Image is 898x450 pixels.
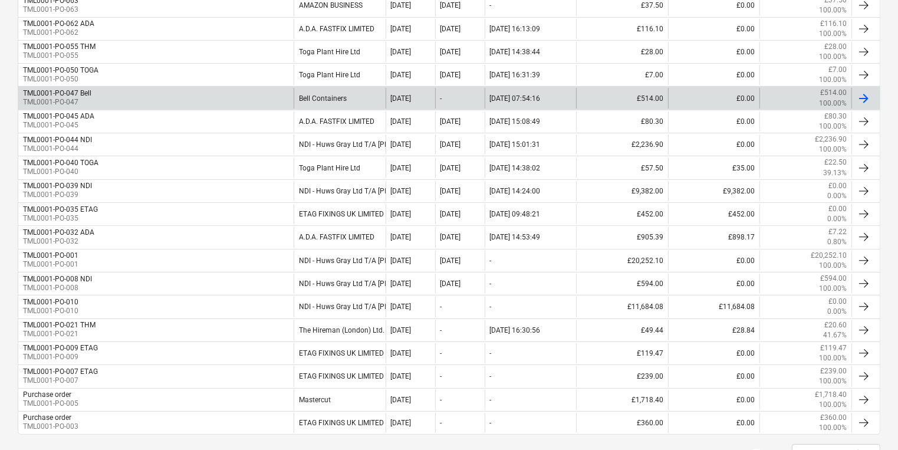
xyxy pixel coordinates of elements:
[391,25,412,33] div: [DATE]
[391,280,412,288] div: [DATE]
[440,1,461,9] div: [DATE]
[23,399,78,409] p: TML0001-PO-005
[391,187,412,195] div: [DATE]
[294,181,386,201] div: NDI - Huws Gray Ltd T/A [PERSON_NAME]
[294,366,386,386] div: ETAG FIXINGS UK LIMITED
[668,111,760,132] div: £0.00
[23,298,78,306] div: TML0001-PO-010
[576,181,668,201] div: £9,382.00
[23,422,78,432] p: TML0001-PO-003
[820,274,847,284] p: £594.00
[828,297,847,307] p: £0.00
[23,144,92,154] p: TML0001-PO-044
[440,419,442,427] div: -
[576,227,668,247] div: £905.39
[391,372,412,380] div: [DATE]
[294,320,386,340] div: The Hireman (London) Ltd.
[440,372,442,380] div: -
[815,390,847,400] p: £1,718.40
[819,144,847,155] p: 100.00%
[668,251,760,271] div: £0.00
[820,366,847,376] p: £239.00
[294,111,386,132] div: A.D.A. FASTFIX LIMITED
[490,419,492,427] div: -
[576,390,668,410] div: £1,718.40
[576,19,668,39] div: £116.10
[391,326,412,334] div: [DATE]
[576,111,668,132] div: £80.30
[824,320,847,330] p: £20.60
[490,233,541,241] div: [DATE] 14:53:49
[576,274,668,294] div: £594.00
[440,187,461,195] div: [DATE]
[576,42,668,62] div: £28.00
[23,112,94,120] div: TML0001-PO-045 ADA
[490,117,541,126] div: [DATE] 15:08:49
[490,210,541,218] div: [DATE] 09:48:21
[823,168,847,178] p: 39.13%
[490,71,541,79] div: [DATE] 16:31:39
[828,227,847,237] p: £7.22
[391,94,412,103] div: [DATE]
[23,376,98,386] p: TML0001-PO-007
[819,261,847,271] p: 100.00%
[23,5,78,15] p: TML0001-PO-063
[294,227,386,247] div: A.D.A. FASTFIX LIMITED
[576,65,668,85] div: £7.00
[440,303,442,311] div: -
[839,393,898,450] div: Chat Widget
[23,367,98,376] div: TML0001-PO-007 ETAG
[668,297,760,317] div: £11,684.08
[440,117,461,126] div: [DATE]
[668,343,760,363] div: £0.00
[23,213,98,224] p: TML0001-PO-035
[576,157,668,178] div: £57.50
[23,237,94,247] p: TML0001-PO-032
[391,71,412,79] div: [DATE]
[668,157,760,178] div: £35.00
[391,140,412,149] div: [DATE]
[23,97,91,107] p: TML0001-PO-047
[23,159,98,167] div: TML0001-PO-040 TOGA
[490,257,492,265] div: -
[294,19,386,39] div: A.D.A. FASTFIX LIMITED
[391,396,412,404] div: [DATE]
[294,88,386,108] div: Bell Containers
[819,5,847,15] p: 100.00%
[668,19,760,39] div: £0.00
[576,366,668,386] div: £239.00
[23,167,98,177] p: TML0001-PO-040
[820,413,847,423] p: £360.00
[490,349,492,357] div: -
[490,94,541,103] div: [DATE] 07:54:16
[576,251,668,271] div: £20,252.10
[23,51,96,61] p: TML0001-PO-055
[819,75,847,85] p: 100.00%
[819,29,847,39] p: 100.00%
[23,390,71,399] div: Purchase order
[23,42,96,51] div: TML0001-PO-055 THM
[440,210,461,218] div: [DATE]
[391,1,412,9] div: [DATE]
[23,89,91,97] div: TML0001-PO-047 Bell
[391,164,412,172] div: [DATE]
[576,134,668,155] div: £2,236.90
[827,237,847,247] p: 0.80%
[23,66,98,74] div: TML0001-PO-050 TOGA
[391,233,412,241] div: [DATE]
[23,182,92,190] div: TML0001-PO-039 NDI
[819,98,847,109] p: 100.00%
[23,413,71,422] div: Purchase order
[294,343,386,363] div: ETAG FIXINGS UK LIMITED
[827,307,847,317] p: 0.00%
[827,191,847,201] p: 0.00%
[391,210,412,218] div: [DATE]
[668,181,760,201] div: £9,382.00
[391,257,412,265] div: [DATE]
[819,121,847,132] p: 100.00%
[668,204,760,224] div: £452.00
[490,372,492,380] div: -
[820,19,847,29] p: £116.10
[819,400,847,410] p: 100.00%
[23,251,78,260] div: TML0001-PO-001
